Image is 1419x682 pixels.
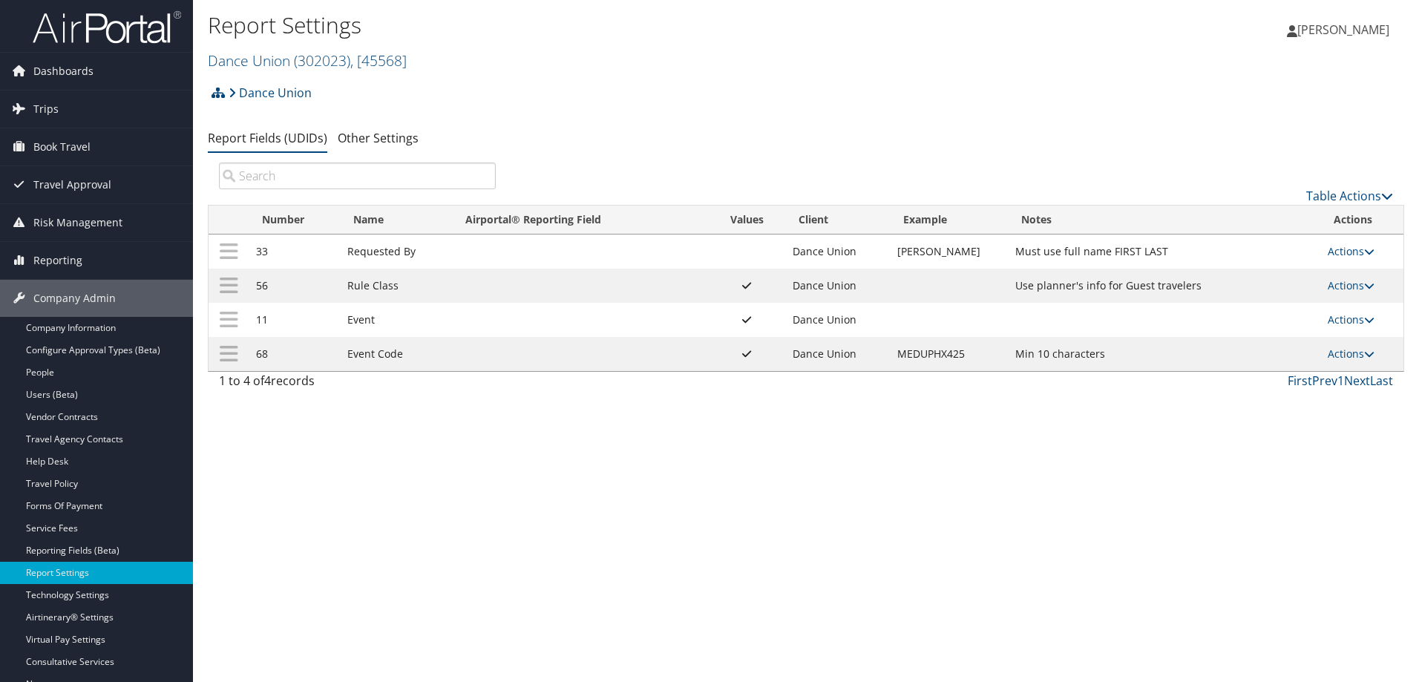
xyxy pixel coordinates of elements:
[33,128,91,165] span: Book Travel
[33,242,82,279] span: Reporting
[1328,244,1374,258] a: Actions
[1008,269,1320,303] td: Use planner's info for Guest travelers
[338,130,419,146] a: Other Settings
[1008,235,1320,269] td: Must use full name FIRST LAST
[208,10,1006,41] h1: Report Settings
[1328,347,1374,361] a: Actions
[33,280,116,317] span: Company Admin
[1287,7,1404,52] a: [PERSON_NAME]
[785,269,890,303] td: Dance Union
[249,269,340,303] td: 56
[249,235,340,269] td: 33
[264,373,271,389] span: 4
[219,163,496,189] input: Search
[785,235,890,269] td: Dance Union
[340,337,452,371] td: Event Code
[890,206,1008,235] th: Example
[785,206,890,235] th: Client
[340,269,452,303] td: Rule Class
[1320,206,1403,235] th: Actions
[1328,312,1374,327] a: Actions
[1008,337,1320,371] td: Min 10 characters
[709,206,785,235] th: Values
[33,10,181,45] img: airportal-logo.png
[890,337,1008,371] td: MEDUPHX425
[208,50,407,71] a: Dance Union
[785,303,890,337] td: Dance Union
[350,50,407,71] span: , [ 45568 ]
[1288,373,1312,389] a: First
[33,53,94,90] span: Dashboards
[249,206,340,235] th: Number
[249,303,340,337] td: 11
[33,204,122,241] span: Risk Management
[1306,188,1393,204] a: Table Actions
[33,91,59,128] span: Trips
[340,206,452,235] th: Name
[1370,373,1393,389] a: Last
[209,206,249,235] th: : activate to sort column descending
[340,303,452,337] td: Event
[1008,206,1320,235] th: Notes
[1297,22,1389,38] span: [PERSON_NAME]
[1312,373,1337,389] a: Prev
[294,50,350,71] span: ( 302023 )
[208,130,327,146] a: Report Fields (UDIDs)
[452,206,709,235] th: Airportal&reg; Reporting Field
[785,337,890,371] td: Dance Union
[1328,278,1374,292] a: Actions
[249,337,340,371] td: 68
[219,372,496,397] div: 1 to 4 of records
[890,235,1008,269] td: [PERSON_NAME]
[1337,373,1344,389] a: 1
[1344,373,1370,389] a: Next
[33,166,111,203] span: Travel Approval
[229,78,312,108] a: Dance Union
[340,235,452,269] td: Requested By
